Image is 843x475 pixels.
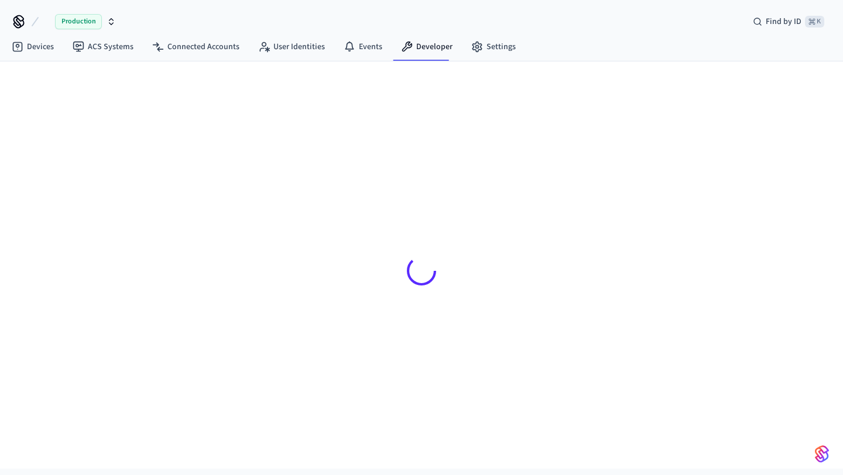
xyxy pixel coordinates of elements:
[63,36,143,57] a: ACS Systems
[815,445,829,463] img: SeamLogoGradient.69752ec5.svg
[805,16,824,27] span: ⌘ K
[462,36,525,57] a: Settings
[143,36,249,57] a: Connected Accounts
[766,16,801,27] span: Find by ID
[392,36,462,57] a: Developer
[55,14,102,29] span: Production
[334,36,392,57] a: Events
[2,36,63,57] a: Devices
[249,36,334,57] a: User Identities
[743,11,834,32] div: Find by ID⌘ K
